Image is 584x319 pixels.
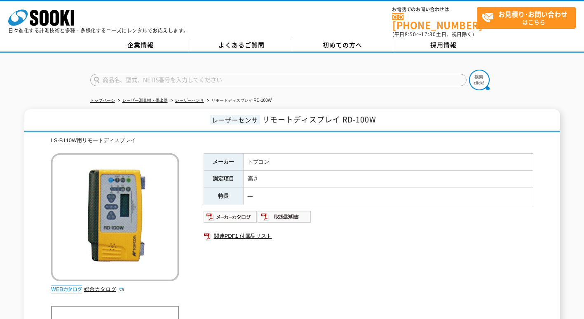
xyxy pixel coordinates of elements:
span: リモートディスプレイ RD-100W [262,114,376,125]
div: LS-B110W用リモートディスプレイ [51,136,533,145]
a: 関連PDF1 付属品リスト [204,231,533,242]
a: レーザー測量機・墨出器 [122,98,168,103]
img: リモートディスプレイ RD-100W [51,153,179,281]
a: 総合カタログ [84,286,124,292]
a: レーザーセンサ [175,98,204,103]
a: [PHONE_NUMBER] [392,13,477,30]
a: 初めての方へ [292,39,393,52]
a: よくあるご質問 [191,39,292,52]
a: 企業情報 [90,39,191,52]
p: 日々進化する計測技術と多種・多様化するニーズにレンタルでお応えします。 [8,28,189,33]
span: はこちら [481,7,575,28]
span: レーザーセンサ [210,115,260,124]
th: 測定項目 [204,171,243,188]
span: 8:50 [405,30,416,38]
a: トップページ [90,98,115,103]
a: メーカーカタログ [204,216,258,222]
th: 特長 [204,188,243,205]
td: 高さ [243,171,533,188]
img: btn_search.png [469,70,490,90]
span: 17:30 [421,30,436,38]
span: 初めての方へ [323,40,362,49]
input: 商品名、型式、NETIS番号を入力してください [90,74,467,86]
a: お見積り･お問い合わせはこちら [477,7,576,29]
a: 採用情報 [393,39,494,52]
span: お電話でのお問い合わせは [392,7,477,12]
strong: お見積り･お問い合わせ [498,9,568,19]
td: トプコン [243,153,533,171]
a: 取扱説明書 [258,216,312,222]
span: (平日 ～ 土日、祝日除く) [392,30,474,38]
img: webカタログ [51,285,82,293]
td: ― [243,188,533,205]
img: 取扱説明書 [258,210,312,223]
li: リモートディスプレイ RD-100W [205,96,272,105]
th: メーカー [204,153,243,171]
img: メーカーカタログ [204,210,258,223]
